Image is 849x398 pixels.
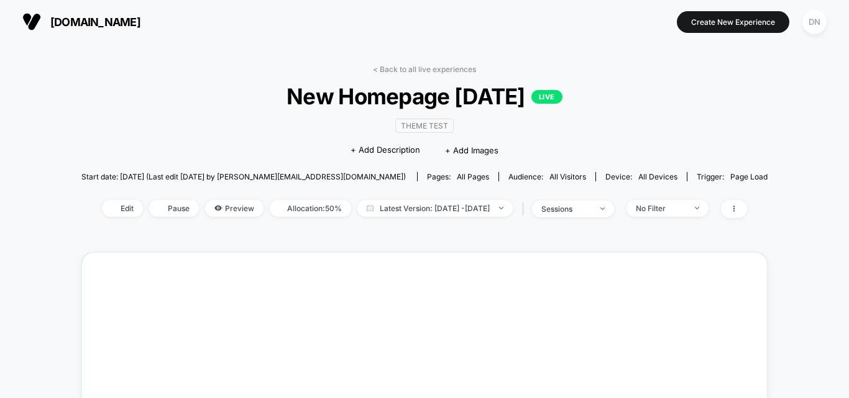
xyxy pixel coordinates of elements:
[695,207,699,209] img: end
[445,145,498,155] span: + Add Images
[799,9,830,35] button: DN
[81,172,406,181] span: Start date: [DATE] (Last edit [DATE] by [PERSON_NAME][EMAIL_ADDRESS][DOMAIN_NAME])
[600,207,605,210] img: end
[636,204,686,213] div: No Filter
[19,12,144,32] button: [DOMAIN_NAME]
[802,10,827,34] div: DN
[205,200,264,217] span: Preview
[549,172,586,181] span: All Visitors
[395,119,454,133] span: Theme Test
[508,172,586,181] div: Audience:
[541,204,591,214] div: sessions
[50,16,140,29] span: [DOMAIN_NAME]
[357,200,513,217] span: Latest Version: [DATE] - [DATE]
[457,172,489,181] span: all pages
[531,90,562,104] p: LIVE
[116,83,733,109] span: New Homepage [DATE]
[351,144,420,156] span: + Add Description
[730,172,768,181] span: Page Load
[427,172,489,181] div: Pages:
[22,12,41,31] img: Visually logo
[697,172,768,181] div: Trigger:
[638,172,677,181] span: all devices
[499,207,503,209] img: end
[373,65,476,74] a: < Back to all live experiences
[367,205,374,211] img: calendar
[595,172,687,181] span: Device:
[519,200,532,218] span: |
[102,200,143,217] span: Edit
[270,200,351,217] span: Allocation: 50%
[677,11,789,33] button: Create New Experience
[149,200,199,217] span: Pause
